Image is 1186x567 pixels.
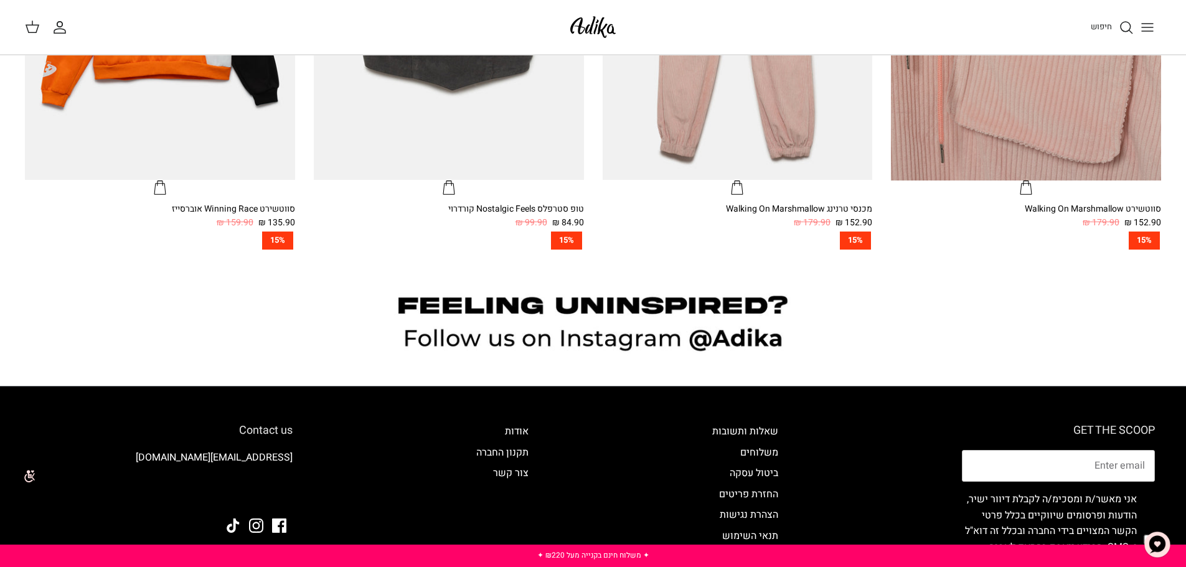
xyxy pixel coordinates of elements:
[1083,216,1119,230] span: 179.90 ₪
[962,450,1155,482] input: Email
[262,232,293,250] span: 15%
[226,518,240,533] a: Tiktok
[1124,216,1161,230] span: 152.90 ₪
[962,424,1155,438] h6: GET THE SCOOP
[249,518,263,533] a: Instagram
[515,216,547,230] span: 99.90 ₪
[722,528,778,543] a: תנאי השימוש
[1129,232,1160,250] span: 15%
[720,507,778,522] a: הצהרת נגישות
[891,232,1161,250] a: 15%
[551,232,582,250] span: 15%
[552,216,584,230] span: 84.90 ₪
[493,466,529,480] a: צור קשר
[314,232,584,250] a: 15%
[9,459,44,493] img: accessibility_icon02.svg
[840,232,871,250] span: 15%
[272,518,286,533] a: Facebook
[136,450,293,465] a: [EMAIL_ADDRESS][DOMAIN_NAME]
[25,202,295,216] div: סווטשירט Winning Race אוברסייז
[1139,526,1176,563] button: צ'אט
[1091,20,1134,35] a: חיפוש
[719,487,778,502] a: החזרת פריטים
[505,424,529,439] a: אודות
[1091,21,1112,32] span: חיפוש
[891,202,1161,230] a: סווטשירט Walking On Marshmallow 152.90 ₪ 179.90 ₪
[25,232,295,250] a: 15%
[603,202,873,230] a: מכנסי טרנינג Walking On Marshmallow 152.90 ₪ 179.90 ₪
[52,20,72,35] a: החשבון שלי
[740,445,778,460] a: משלוחים
[258,216,295,230] span: 135.90 ₪
[314,202,584,216] div: טופ סטרפלס Nostalgic Feels קורדרוי
[476,445,529,460] a: תקנון החברה
[537,550,649,561] a: ✦ משלוח חינם בקנייה מעל ₪220 ✦
[258,484,293,500] img: Adika IL
[603,202,873,216] div: מכנסי טרנינג Walking On Marshmallow
[567,12,619,42] img: Adika IL
[31,424,293,438] h6: Contact us
[891,202,1161,216] div: סווטשירט Walking On Marshmallow
[1134,14,1161,41] button: Toggle menu
[217,216,253,230] span: 159.90 ₪
[835,216,872,230] span: 152.90 ₪
[712,424,778,439] a: שאלות ותשובות
[25,202,295,230] a: סווטשירט Winning Race אוברסייז 135.90 ₪ 159.90 ₪
[730,466,778,480] a: ביטול עסקה
[603,232,873,250] a: 15%
[314,202,584,230] a: טופ סטרפלס Nostalgic Feels קורדרוי 84.90 ₪ 99.90 ₪
[794,216,831,230] span: 179.90 ₪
